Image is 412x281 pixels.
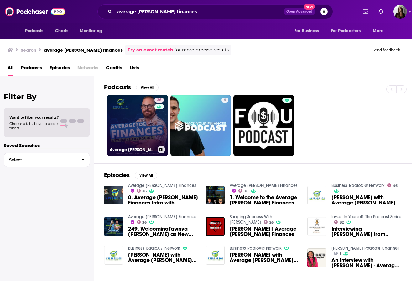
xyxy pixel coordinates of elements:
span: 36 [142,221,147,224]
span: 32 [340,221,344,224]
a: All [8,63,13,76]
a: 249. WelcomingTawnya Schultz as New Co-Host of Average Joe Finances Podcast [128,226,198,237]
a: Show notifications dropdown [376,6,386,17]
span: Logged in as bnmartinn [393,5,407,19]
span: Select [4,158,76,162]
input: Search podcasts, credits, & more... [115,7,284,17]
a: Interviewing Mike Cavaggioni from Average Joe Finances Podcast [331,226,402,237]
h3: average [PERSON_NAME] finances [44,47,123,53]
span: Want to filter your results? [9,115,59,119]
button: Show profile menu [393,5,407,19]
a: Try an exact match [128,46,173,54]
a: Lists [130,63,139,76]
h2: Podcasts [104,83,131,91]
span: An Interview with [PERSON_NAME] - Average [PERSON_NAME] Finances | EP. 30 [331,257,402,268]
a: Invest In Yourself: The Podcast Series [331,214,401,220]
button: open menu [290,25,327,37]
img: 249. WelcomingTawnya Schultz as New Co-Host of Average Joe Finances Podcast [104,217,123,236]
a: An Interview with Mike Cavaggioni - Average Joe Finances | EP. 30 [331,257,402,268]
span: For Podcasters [331,27,361,35]
span: Credits [106,63,122,76]
img: Mike Cavaggioni| Average Joe Finances [206,217,225,236]
a: Business RadioX® Network [128,246,180,251]
a: 32 [334,220,344,224]
a: Business RadioX® Network [230,246,282,251]
p: Saved Searches [4,142,90,148]
div: Search podcasts, credits, & more... [97,4,333,19]
span: Networks [77,63,98,76]
button: View All [136,84,159,91]
h2: Filter By [4,92,90,101]
button: Select [4,153,90,167]
a: 6 [170,95,231,156]
a: Average Joe Finances [128,214,196,220]
span: 0. Average [PERSON_NAME] Finances Intro with [PERSON_NAME] [128,195,198,205]
a: 1. Welcome to the Average Joe Finances Podcast with Mike Cavaggioni [230,195,300,205]
a: 0. Average Joe Finances Intro with Mike Cavaggioni [128,195,198,205]
a: Charts [51,25,72,37]
span: [PERSON_NAME]| Average [PERSON_NAME] Finances [230,226,300,237]
button: open menu [327,25,370,37]
a: 36 [154,98,164,103]
img: Mike Cavaggioni with Average Joe Finances [104,246,123,265]
span: 36 [142,190,147,193]
button: View All [135,172,157,179]
span: Interviewing [PERSON_NAME] from Average [PERSON_NAME] Finances Podcast [331,226,402,237]
a: 26 [264,220,274,224]
span: 6 [224,97,226,103]
img: Mike Cavaggioni with Average Joe Finances [307,186,326,205]
span: For Business [295,27,319,35]
a: 36 [137,220,147,224]
a: Ida Azefor Podcast Channel [331,246,399,251]
span: 26 [269,221,274,224]
img: Interviewing Mike Cavaggioni from Average Joe Finances Podcast [307,217,326,236]
a: Episodes [50,63,70,76]
img: 1. Welcome to the Average Joe Finances Podcast with Mike Cavaggioni [206,186,225,205]
span: Open Advanced [286,10,312,13]
button: Send feedback [371,47,402,53]
img: Podchaser - Follow, Share and Rate Podcasts [5,6,65,18]
span: Charts [55,27,69,35]
button: Open AdvancedNew [284,8,315,15]
a: 36 [137,189,147,193]
a: Show notifications dropdown [360,6,371,17]
span: 249. WelcomingTawnya [PERSON_NAME] as New Co-Host of Average [PERSON_NAME] Finances Podcast [128,226,198,237]
a: Average Joe Finances [230,183,298,188]
span: 46 [393,184,398,187]
a: 0. Average Joe Finances Intro with Mike Cavaggioni [104,186,123,205]
a: Podcasts [21,63,42,76]
a: 36Average [PERSON_NAME] Finances [107,95,168,156]
button: open menu [76,25,110,37]
a: 46 [387,183,398,187]
a: Mike Cavaggioni with Average Joe Finances [230,252,300,263]
span: New [304,4,315,10]
h2: Episodes [104,171,130,179]
span: Choose a tab above to access filters. [9,121,59,130]
a: Average Joe Finances [128,183,196,188]
h3: Average [PERSON_NAME] Finances [110,147,155,152]
a: EpisodesView All [104,171,157,179]
span: 36 [244,190,248,193]
span: [PERSON_NAME] with Average [PERSON_NAME] Finances [230,252,300,263]
span: 36 [157,97,161,103]
a: 6 [221,98,228,103]
h3: Search [21,47,36,53]
span: 1 [340,252,341,255]
img: An Interview with Mike Cavaggioni - Average Joe Finances | EP. 30 [307,248,326,268]
span: Monitoring [80,27,102,35]
span: [PERSON_NAME] with Average [PERSON_NAME] Finances [128,252,198,263]
img: Mike Cavaggioni with Average Joe Finances [206,246,225,265]
span: for more precise results [175,46,229,54]
a: Mike Cavaggioni with Average Joe Finances [128,252,198,263]
a: PodcastsView All [104,83,159,91]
